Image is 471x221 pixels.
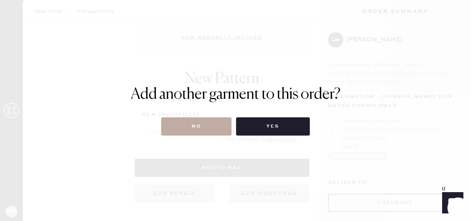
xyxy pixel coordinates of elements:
[236,117,309,136] button: Yes
[161,117,232,136] button: No
[131,85,341,104] h1: Add another garment to this order?
[435,187,468,219] iframe: Front Chat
